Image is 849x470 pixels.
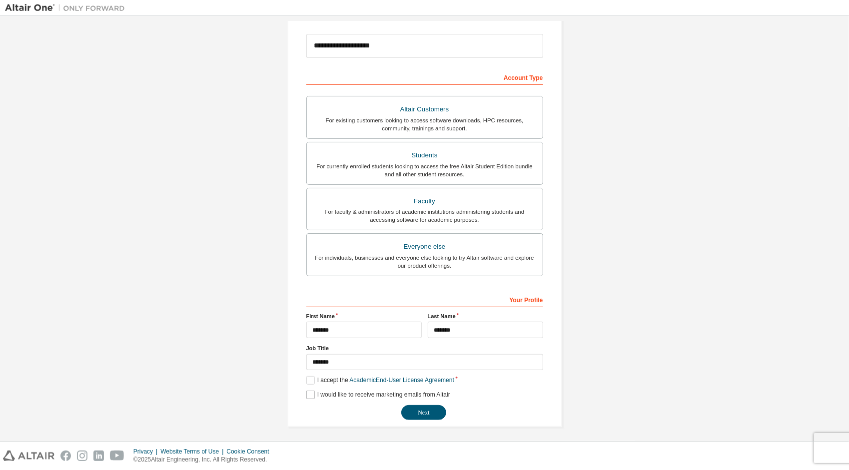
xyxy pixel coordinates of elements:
[313,162,537,178] div: For currently enrolled students looking to access the free Altair Student Edition bundle and all ...
[110,451,124,461] img: youtube.svg
[313,194,537,208] div: Faculty
[313,254,537,270] div: For individuals, businesses and everyone else looking to try Altair software and explore our prod...
[306,391,450,399] label: I would like to receive marketing emails from Altair
[428,312,543,320] label: Last Name
[3,451,54,461] img: altair_logo.svg
[313,240,537,254] div: Everyone else
[133,456,275,464] p: © 2025 Altair Engineering, Inc. All Rights Reserved.
[60,451,71,461] img: facebook.svg
[226,448,275,456] div: Cookie Consent
[77,451,87,461] img: instagram.svg
[306,291,543,307] div: Your Profile
[5,3,130,13] img: Altair One
[133,448,160,456] div: Privacy
[350,377,454,384] a: Academic End-User License Agreement
[306,344,543,352] label: Job Title
[306,376,454,385] label: I accept the
[93,451,104,461] img: linkedin.svg
[313,208,537,224] div: For faculty & administrators of academic institutions administering students and accessing softwa...
[401,405,446,420] button: Next
[306,312,422,320] label: First Name
[313,116,537,132] div: For existing customers looking to access software downloads, HPC resources, community, trainings ...
[160,448,226,456] div: Website Terms of Use
[306,69,543,85] div: Account Type
[313,148,537,162] div: Students
[313,102,537,116] div: Altair Customers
